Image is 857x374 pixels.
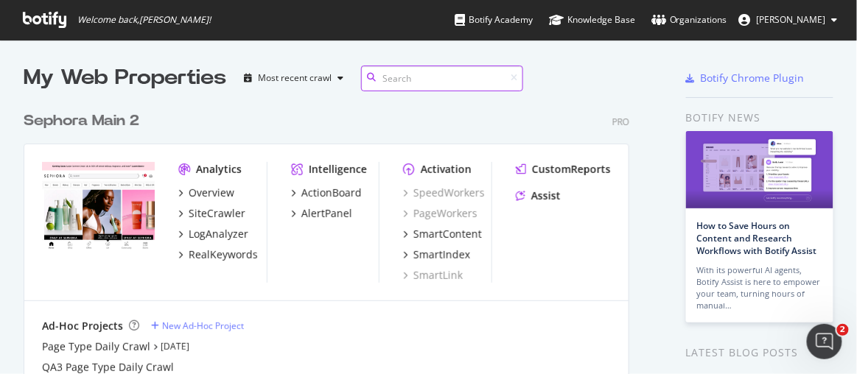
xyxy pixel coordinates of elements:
[291,186,362,200] a: ActionBoard
[162,320,244,332] div: New Ad-Hoc Project
[161,340,189,353] a: [DATE]
[686,110,833,126] div: Botify news
[686,131,833,208] img: How to Save Hours on Content and Research Workflows with Botify Assist
[697,219,817,257] a: How to Save Hours on Content and Research Workflows with Botify Assist
[531,188,561,203] div: Assist
[403,227,482,241] a: SmartContent
[612,116,629,128] div: Pro
[837,324,849,336] span: 2
[413,247,470,262] div: SmartIndex
[807,324,842,359] iframe: Intercom live chat
[189,247,258,262] div: RealKeywords
[189,227,248,241] div: LogAnalyzer
[516,162,611,177] a: CustomReports
[651,13,727,27] div: Organizations
[189,186,234,200] div: Overview
[178,247,258,262] a: RealKeywords
[413,227,482,241] div: SmartContent
[421,162,472,177] div: Activation
[701,71,805,85] div: Botify Chrome Plugin
[403,186,485,200] a: SpeedWorkers
[403,247,470,262] a: SmartIndex
[301,206,352,221] div: AlertPanel
[686,345,833,361] div: Latest Blog Posts
[697,264,822,311] div: With its powerful AI agents, Botify Assist is here to empower your team, turning hours of manual…
[403,206,478,221] a: PageWorkers
[77,14,211,26] span: Welcome back, [PERSON_NAME] !
[24,110,145,132] a: Sephora Main 2
[42,162,155,252] img: www.sephora.com
[361,66,523,91] input: Search
[178,227,248,241] a: LogAnalyzer
[196,162,242,177] div: Analytics
[42,339,150,354] a: Page Type Daily Crawl
[301,186,362,200] div: ActionBoard
[238,66,349,90] button: Most recent crawl
[532,162,611,177] div: CustomReports
[178,206,245,221] a: SiteCrawler
[757,13,826,26] span: Louise Huang
[189,206,245,221] div: SiteCrawler
[403,268,463,283] a: SmartLink
[24,110,139,132] div: Sephora Main 2
[516,188,561,203] a: Assist
[549,13,635,27] div: Knowledge Base
[309,162,367,177] div: Intelligence
[42,319,123,334] div: Ad-Hoc Projects
[178,186,234,200] a: Overview
[258,74,332,82] div: Most recent crawl
[291,206,352,221] a: AlertPanel
[455,13,533,27] div: Botify Academy
[727,8,850,32] button: [PERSON_NAME]
[151,320,244,332] a: New Ad-Hoc Project
[686,71,805,85] a: Botify Chrome Plugin
[24,63,226,93] div: My Web Properties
